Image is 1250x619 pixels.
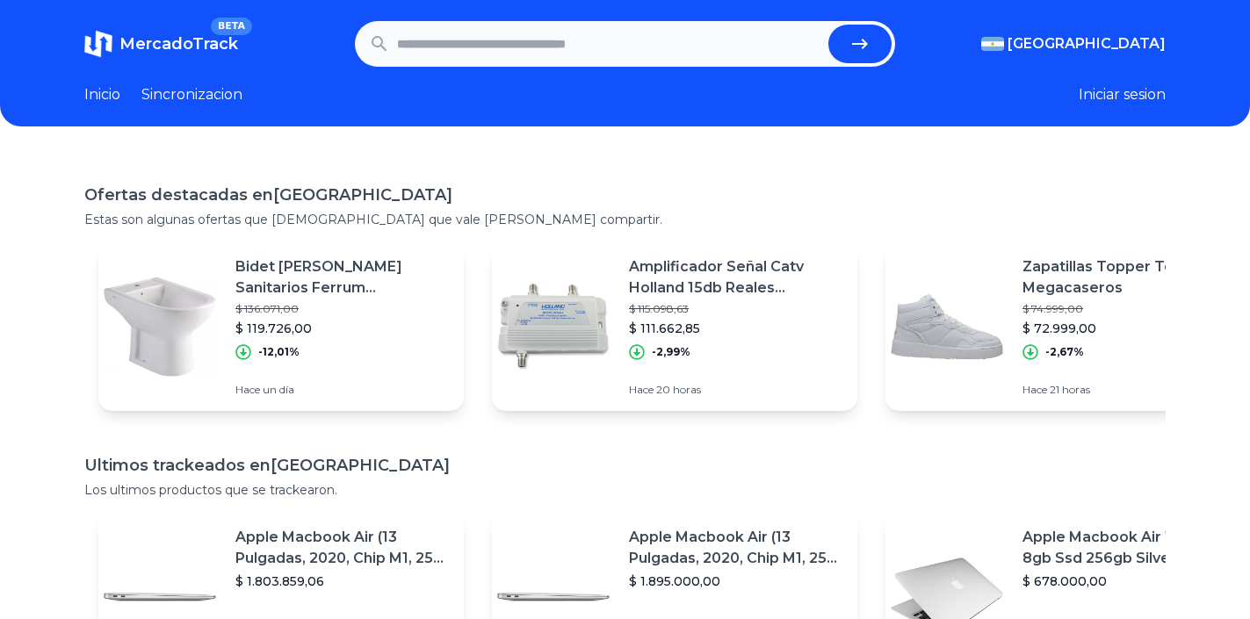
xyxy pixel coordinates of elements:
p: -12,01% [258,345,300,359]
p: Bidet [PERSON_NAME] Sanitarios Ferrum [GEOGRAPHIC_DATA] 1 Agujero Baño [235,256,450,299]
p: -2,99% [652,345,690,359]
p: $ 111.662,85 [629,320,843,337]
p: Hace 20 horas [629,383,843,397]
button: [GEOGRAPHIC_DATA] [981,33,1166,54]
p: Los ultimos productos que se trackearon. [84,481,1166,499]
span: MercadoTrack [119,34,238,54]
span: BETA [211,18,252,35]
a: Sincronizacion [141,84,242,105]
p: Estas son algunas ofertas que [DEMOGRAPHIC_DATA] que vale [PERSON_NAME] compartir. [84,211,1166,228]
p: Hace 21 horas [1022,383,1237,397]
span: [GEOGRAPHIC_DATA] [1008,33,1166,54]
h1: Ofertas destacadas en [GEOGRAPHIC_DATA] [84,183,1166,207]
p: $ 678.000,00 [1022,572,1237,590]
p: Apple Macbook Air (13 Pulgadas, 2020, Chip M1, 256 Gb De Ssd, 8 Gb De Ram) - Plata [629,527,843,569]
h1: Ultimos trackeados en [GEOGRAPHIC_DATA] [84,453,1166,478]
a: Inicio [84,84,120,105]
p: $ 119.726,00 [235,320,450,337]
p: $ 136.071,00 [235,302,450,316]
p: $ 115.098,63 [629,302,843,316]
a: Featured imageBidet [PERSON_NAME] Sanitarios Ferrum [GEOGRAPHIC_DATA] 1 Agujero Baño$ 136.071,00$... [98,242,464,411]
img: Featured image [492,265,615,388]
img: Argentina [981,37,1004,51]
p: Apple Macbook Air 13 Core I5 8gb Ssd 256gb Silver [1022,527,1237,569]
img: MercadoTrack [84,30,112,58]
img: Featured image [885,265,1008,388]
p: Amplificador Señal Catv Holland 15db Reales Cable+internet [629,256,843,299]
p: $ 1.895.000,00 [629,572,843,590]
p: -2,67% [1045,345,1084,359]
p: $ 1.803.859,06 [235,572,450,590]
a: Featured imageAmplificador Señal Catv Holland 15db Reales Cable+internet$ 115.098,63$ 111.662,85-... [492,242,857,411]
p: Apple Macbook Air (13 Pulgadas, 2020, Chip M1, 256 Gb De Ssd, 8 Gb De Ram) - Plata [235,527,450,569]
img: Featured image [98,265,221,388]
p: $ 72.999,00 [1022,320,1237,337]
button: Iniciar sesion [1079,84,1166,105]
a: MercadoTrackBETA [84,30,238,58]
p: Zapatillas Topper Terre Mid Megacaseros [1022,256,1237,299]
p: $ 74.999,00 [1022,302,1237,316]
p: Hace un día [235,383,450,397]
